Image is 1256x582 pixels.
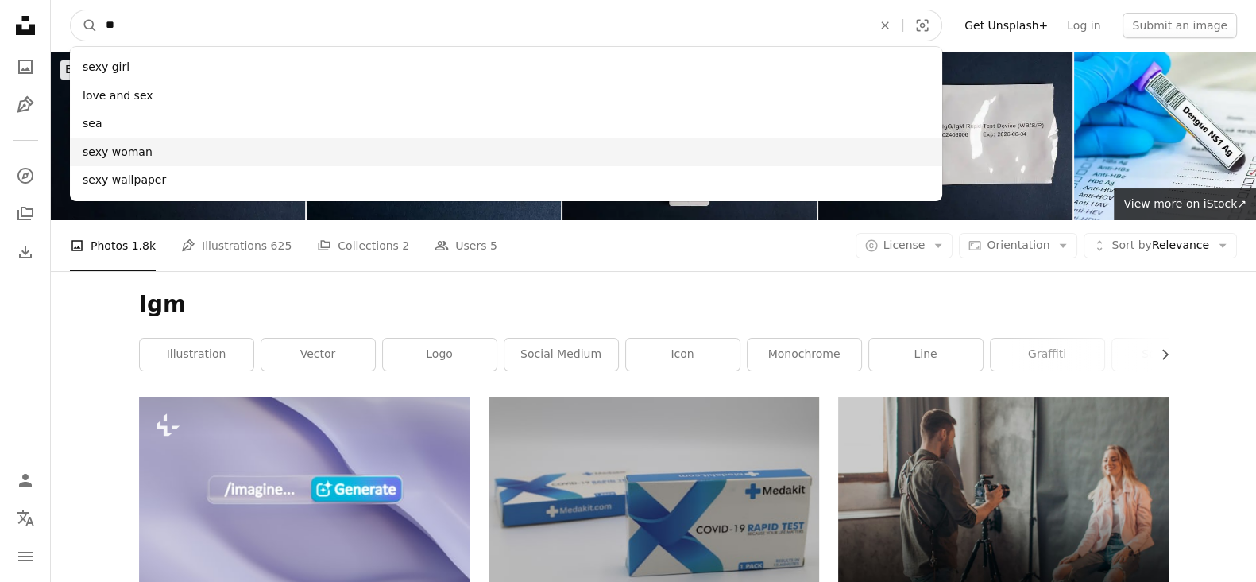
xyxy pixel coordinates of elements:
[1123,13,1237,38] button: Submit an image
[60,60,454,80] div: 20% off at [GEOGRAPHIC_DATA] ↗
[317,220,409,271] a: Collections 2
[70,82,942,111] div: love and sex
[987,239,1049,251] span: Orientation
[10,160,41,192] a: Explore
[1057,13,1110,38] a: Log in
[70,53,942,82] div: sexy girl
[65,63,261,76] span: Browse premium images on iStock |
[70,110,942,138] div: sea
[181,220,292,271] a: Illustrations 625
[1123,197,1246,210] span: View more on iStock ↗
[818,51,1072,220] img: Basrah, Iraq - September 10, 2025: A Rapid Test Device for Typhoid Fever Diagnos
[959,233,1077,258] button: Orientation
[10,464,41,496] a: Log in / Sign up
[10,541,41,572] button: Menu
[1111,238,1209,254] span: Relevance
[1150,339,1169,371] button: scroll list to the right
[626,339,740,371] a: icon
[504,339,618,371] a: social medium
[991,339,1104,371] a: graffiti
[490,237,497,254] span: 5
[748,339,861,371] a: monochrome
[271,237,292,254] span: 625
[1114,188,1256,220] a: View more on iStock↗
[10,89,41,121] a: Illustrations
[10,51,41,83] a: Photos
[10,236,41,268] a: Download History
[869,339,983,371] a: line
[489,499,819,514] a: blue and white box on white table
[70,166,942,195] div: sexy wallpaper
[261,339,375,371] a: vector
[883,239,926,251] span: License
[402,237,409,254] span: 2
[1084,233,1237,258] button: Sort byRelevance
[10,10,41,45] a: Home — Unsplash
[383,339,497,371] a: logo
[71,10,98,41] button: Search Unsplash
[856,233,953,258] button: License
[10,198,41,230] a: Collections
[139,483,470,497] a: A close up of a button on a computer screen
[139,290,1169,319] h1: Igm
[868,10,902,41] button: Clear
[70,10,942,41] form: Find visuals sitewide
[1111,239,1151,251] span: Sort by
[903,10,941,41] button: Visual search
[1112,339,1226,371] a: solid icon
[435,220,497,271] a: Users 5
[140,339,253,371] a: illustration
[51,51,305,220] img: Basrah, Iraq - September 10, 2025: A Rapid Test Device for Typhoid Fever Diagnos
[10,502,41,534] button: Language
[51,51,463,89] a: Browse premium images on iStock|20% off at [GEOGRAPHIC_DATA]↗
[955,13,1057,38] a: Get Unsplash+
[70,138,942,167] div: sexy woman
